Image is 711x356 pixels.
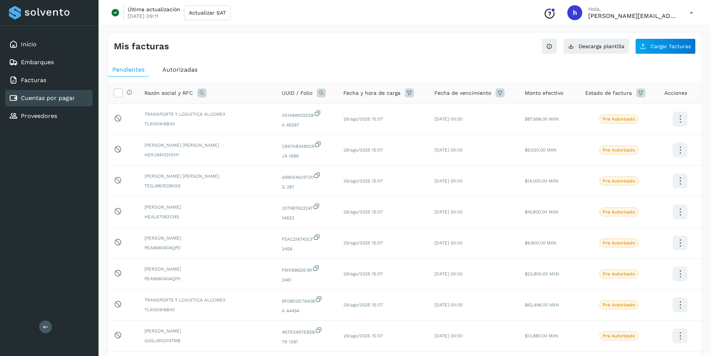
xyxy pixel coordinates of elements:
span: Autorizadas [162,66,197,73]
span: $23,800.00 MXN [525,271,559,277]
span: [PERSON_NAME] [144,328,270,334]
span: $16,800.00 MXN [525,209,558,215]
span: PEAB660404QP0 [144,275,270,282]
span: TR 1391 [282,338,331,345]
span: $62,496.00 MXN [525,302,559,307]
button: Descarga plantilla [563,38,629,54]
span: Estado de factura [585,89,632,97]
span: $9,800.00 MXN [525,240,556,246]
span: [DATE] 00:00 [434,209,462,215]
span: 29/ago/2025 15:07 [343,116,383,122]
a: Inicio [21,41,37,48]
p: Pre Autorizado [603,147,635,153]
span: 4EFE5497EB5B [282,327,331,335]
span: $87,696.00 MXN [525,116,559,122]
p: Hola, [588,6,678,12]
a: Embarques [21,59,54,66]
span: TEGJ860528KS9 [144,182,270,189]
span: JA 1686 [282,153,331,159]
span: [PERSON_NAME] [PERSON_NAME] [144,142,270,149]
span: Fecha de vencimiento [434,89,491,97]
span: UUID / Folio [282,89,312,97]
span: HEAL670621345 [144,213,270,220]
div: Embarques [5,54,93,71]
a: Facturas [21,76,46,84]
span: 2458 [282,246,331,252]
span: [DATE] 00:00 [434,333,462,338]
span: d990246c9730 [282,172,331,181]
span: 29/ago/2025 15:07 [343,178,383,184]
a: Proveedores [21,112,57,119]
span: Descarga plantilla [579,44,624,49]
span: Actualizar SAT [189,10,226,15]
span: 29/ago/2025 15:07 [343,333,383,338]
span: $9,520.00 MXN [525,147,556,153]
span: TLA150416BX0 [144,121,270,127]
span: A 45587 [282,122,331,128]
p: [DATE] 09:11 [128,13,158,19]
span: 29/ago/2025 15:07 [343,271,383,277]
span: Pendientes [112,66,144,73]
span: Cargar facturas [651,44,691,49]
span: TRANSPORTE Y LOGISTICA ALCOMEX [144,111,270,118]
p: horacio@etv1.com.mx [588,12,678,19]
span: F5AC216743CF [282,234,331,243]
span: 29/ago/2025 15:07 [343,147,383,153]
span: 14623 [282,215,331,221]
span: $14,000.00 MXN [525,178,558,184]
button: Actualizar SAT [184,5,231,20]
span: [PERSON_NAME] [144,266,270,272]
a: Cuentas por pagar [21,94,75,102]
span: [DATE] 00:00 [434,178,462,184]
span: F901B86DE181 [282,265,331,274]
p: Última actualización [128,6,180,13]
span: CB67A83A8029 [282,141,331,150]
h4: Mis facturas [114,41,169,52]
span: TRANSPORTE Y LOGISTICA ALCOMEX [144,297,270,303]
span: TLA150416BX0 [144,306,270,313]
span: Acciones [664,89,687,97]
p: Pre Autorizado [603,209,635,215]
span: [PERSON_NAME] [PERSON_NAME] [144,173,270,179]
span: HERJ941031DH1 [144,152,270,158]
span: G 287 [282,184,331,190]
button: Cargar facturas [635,38,696,54]
span: 29/ago/2025 15:07 [343,302,383,307]
span: Fecha y hora de carga [343,89,400,97]
span: 9F08D0D7640B [282,296,331,305]
p: Pre Autorizado [603,271,635,277]
span: [DATE] 00:00 [434,116,462,122]
span: Razón social y RFC [144,89,193,97]
span: PEAB660404QP0 [144,244,270,251]
span: A 44494 [282,307,331,314]
span: 29/ago/2025 15:07 [343,209,383,215]
span: 29/ago/2025 15:07 [343,240,383,246]
span: [PERSON_NAME] [144,235,270,241]
p: Pre Autorizado [603,178,635,184]
div: Facturas [5,72,93,88]
span: [DATE] 00:00 [434,147,462,153]
span: [PERSON_NAME] [144,204,270,210]
div: Inicio [5,36,93,53]
span: [DATE] 00:00 [434,271,462,277]
span: Monto efectivo [525,89,563,97]
div: Proveedores [5,108,93,124]
span: [DATE] 00:00 [434,302,462,307]
span: GOGJ910314TM8 [144,337,270,344]
p: Pre Autorizado [603,240,635,246]
span: A51A89002E5B [282,110,331,119]
span: $12,880.00 MXN [525,333,558,338]
div: Cuentas por pagar [5,90,93,106]
p: Pre Autorizado [603,302,635,307]
span: 207987633247 [282,203,331,212]
p: Pre Autorizado [603,116,635,122]
p: Pre Autorizado [603,333,635,338]
span: 2461 [282,277,331,283]
span: [DATE] 00:00 [434,240,462,246]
